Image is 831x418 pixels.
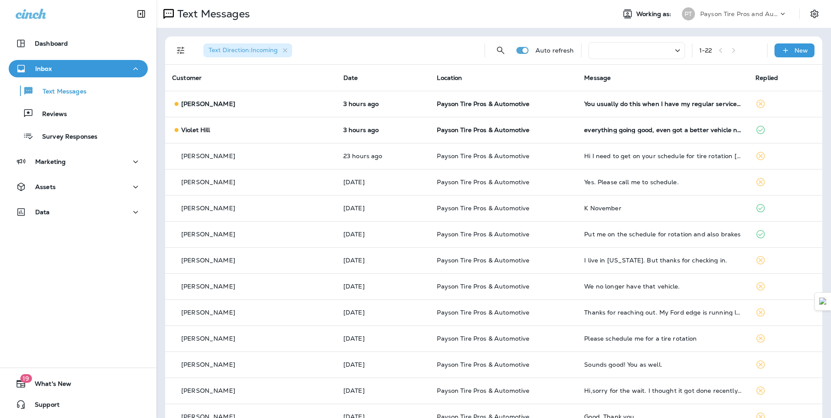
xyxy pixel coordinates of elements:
span: Payson Tire Pros & Automotive [437,335,529,342]
button: Settings [807,6,822,22]
button: Reviews [9,104,148,123]
p: Reviews [33,110,67,119]
button: Dashboard [9,35,148,52]
p: Data [35,209,50,216]
div: Thanks for reaching out. My Ford edge is running like a champ. [584,309,741,316]
p: Text Messages [174,7,250,20]
p: Sep 22, 2025 11:16 AM [343,179,423,186]
img: Detect Auto [819,298,827,305]
div: PT [682,7,695,20]
p: Sep 23, 2025 08:22 AM [343,126,423,133]
div: Hi I need to get on your schedule for tire rotation Linda Kline I would need a morning appointmen... [584,153,741,159]
p: [PERSON_NAME] [181,387,235,394]
span: Payson Tire Pros & Automotive [437,256,529,264]
p: [PERSON_NAME] [181,100,235,107]
p: Inbox [35,65,52,72]
div: K November [584,205,741,212]
p: New [794,47,808,54]
div: Sounds good! You as well. [584,361,741,368]
span: Customer [172,74,202,82]
button: Collapse Sidebar [129,5,153,23]
div: everything going good, even got a better vehicle now [584,126,741,133]
span: Payson Tire Pros & Automotive [437,387,529,395]
p: [PERSON_NAME] [181,283,235,290]
div: Yes. Please call me to schedule. [584,179,741,186]
span: 19 [20,374,32,383]
p: [PERSON_NAME] [181,153,235,159]
span: Payson Tire Pros & Automotive [437,152,529,160]
span: Date [343,74,358,82]
span: Support [26,401,60,411]
p: [PERSON_NAME] [181,231,235,238]
span: Working as: [636,10,673,18]
button: Data [9,203,148,221]
p: Text Messages [34,88,86,96]
p: Sep 22, 2025 12:16 PM [343,153,423,159]
span: Payson Tire Pros & Automotive [437,361,529,368]
span: Payson Tire Pros & Automotive [437,204,529,212]
p: Sep 23, 2025 08:39 AM [343,100,423,107]
button: Text Messages [9,82,148,100]
div: We no longer have that vehicle. [584,283,741,290]
p: [PERSON_NAME] [181,179,235,186]
p: Marketing [35,158,66,165]
p: Auto refresh [535,47,574,54]
p: [PERSON_NAME] [181,205,235,212]
button: Assets [9,178,148,196]
button: Survey Responses [9,127,148,145]
span: Location [437,74,462,82]
button: 19What's New [9,375,148,392]
div: Hi,sorry for the wait. I thought it got done recently. I've a paper that it said it was done. So,... [584,387,741,394]
button: Search Messages [492,42,509,59]
p: Assets [35,183,56,190]
p: Payson Tire Pros and Automotive [700,10,778,17]
button: Support [9,396,148,413]
span: Text Direction : Incoming [209,46,278,54]
span: Payson Tire Pros & Automotive [437,100,529,108]
p: Sep 20, 2025 09:17 AM [343,335,423,342]
span: Replied [755,74,778,82]
div: Please schedule me for a tire rotation [584,335,741,342]
p: Survey Responses [33,133,97,141]
p: [PERSON_NAME] [181,335,235,342]
p: Sep 22, 2025 08:24 AM [343,205,423,212]
p: Violet Hill [181,126,210,133]
div: Text Direction:Incoming [203,43,292,57]
span: Payson Tire Pros & Automotive [437,178,529,186]
button: Inbox [9,60,148,77]
span: Payson Tire Pros & Automotive [437,126,529,134]
p: Sep 21, 2025 08:20 AM [343,283,423,290]
p: Sep 20, 2025 09:58 AM [343,309,423,316]
button: Filters [172,42,189,59]
p: Sep 19, 2025 05:24 PM [343,361,423,368]
div: You usually do this when I have my regular service done! My mileage is well under when that happe... [584,100,741,107]
p: Dashboard [35,40,68,47]
span: Payson Tire Pros & Automotive [437,230,529,238]
div: Put me on the schedule for rotation and also brakes [584,231,741,238]
p: Sep 19, 2025 05:19 PM [343,387,423,394]
p: Sep 21, 2025 09:12 AM [343,231,423,238]
span: Message [584,74,611,82]
span: What's New [26,380,71,391]
p: Sep 21, 2025 08:22 AM [343,257,423,264]
span: Payson Tire Pros & Automotive [437,282,529,290]
p: [PERSON_NAME] [181,309,235,316]
span: Payson Tire Pros & Automotive [437,309,529,316]
p: [PERSON_NAME] [181,257,235,264]
button: Marketing [9,153,148,170]
div: 1 - 22 [699,47,712,54]
div: I live in Alaska. But thanks for checking in. [584,257,741,264]
p: [PERSON_NAME] [181,361,235,368]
